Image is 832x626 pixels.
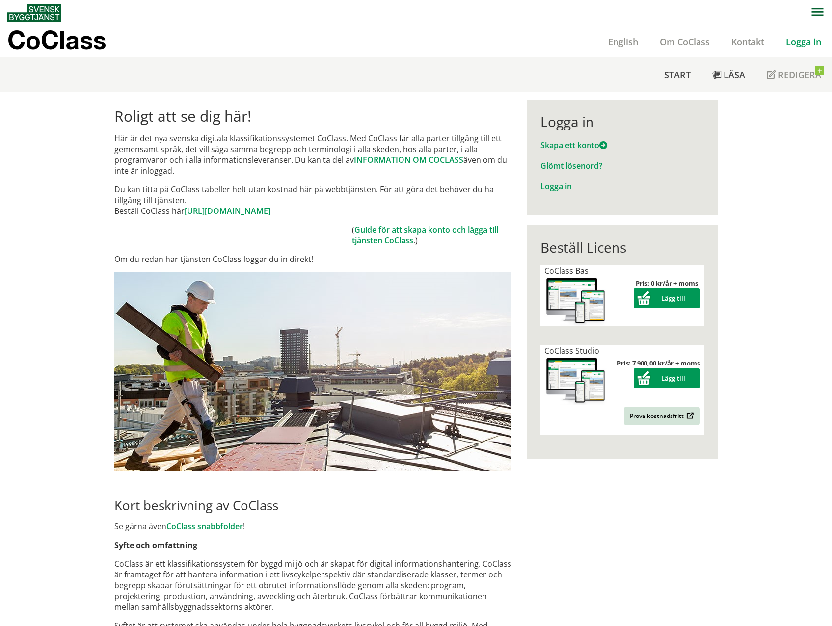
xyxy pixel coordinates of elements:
a: CoClass snabbfolder [166,521,243,532]
a: Guide för att skapa konto och lägga till tjänsten CoClass [352,224,498,246]
img: coclass-license.jpg [544,356,607,406]
p: Om du redan har tjänsten CoClass loggar du in direkt! [114,254,511,264]
td: ( .) [352,224,511,246]
a: Prova kostnadsfritt [624,407,700,425]
p: Du kan titta på CoClass tabeller helt utan kostnad här på webbtjänsten. För att göra det behöver ... [114,184,511,216]
a: Logga in [540,181,572,192]
a: Om CoClass [649,36,721,48]
a: Läsa [701,57,756,92]
h1: Roligt att se dig här! [114,107,511,125]
p: Se gärna även ! [114,521,511,532]
a: Glömt lösenord? [540,160,602,171]
a: English [597,36,649,48]
img: Outbound.png [685,412,694,419]
div: Logga in [540,113,704,130]
span: CoClass Studio [544,345,599,356]
a: Logga in [775,36,832,48]
a: [URL][DOMAIN_NAME] [185,206,270,216]
span: Start [664,69,691,80]
strong: Pris: 7 900,00 kr/år + moms [617,359,700,367]
button: Lägg till [634,368,700,388]
strong: Pris: 0 kr/år + moms [636,279,698,287]
a: INFORMATION OM COCLASS [354,155,463,165]
p: CoClass [7,34,106,46]
button: Lägg till [634,288,700,308]
span: CoClass Bas [544,265,589,276]
strong: Syfte och omfattning [114,540,197,550]
img: Svensk Byggtjänst [7,4,61,22]
a: Lägg till [634,294,700,303]
h2: Kort beskrivning av CoClass [114,497,511,513]
a: Start [653,57,701,92]
span: Läsa [724,69,745,80]
p: Här är det nya svenska digitala klassifikationssystemet CoClass. Med CoClass får alla parter till... [114,133,511,176]
a: CoClass [7,26,127,57]
img: coclass-license.jpg [544,276,607,326]
img: login.jpg [114,272,511,471]
p: CoClass är ett klassifikationssystem för byggd miljö och är skapat för digital informationshanter... [114,558,511,612]
a: Lägg till [634,374,700,383]
div: Beställ Licens [540,239,704,256]
a: Kontakt [721,36,775,48]
a: Skapa ett konto [540,140,607,151]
